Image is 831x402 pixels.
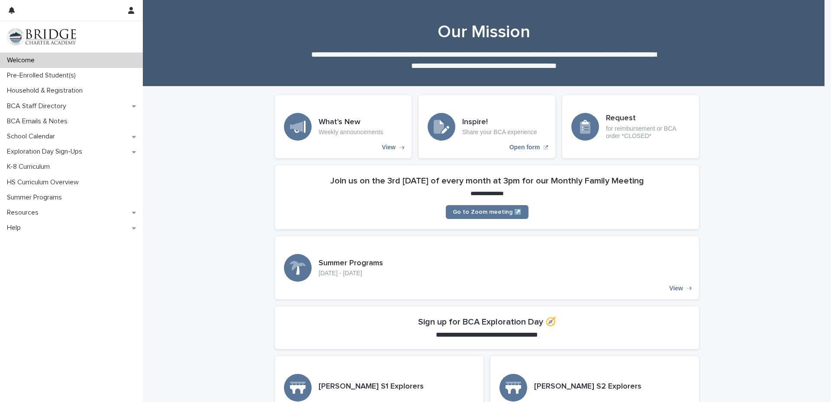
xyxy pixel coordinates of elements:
[3,56,42,64] p: Welcome
[319,270,383,277] p: [DATE] - [DATE]
[382,144,396,151] p: View
[272,22,696,42] h1: Our Mission
[606,114,690,123] h3: Request
[275,236,699,299] a: View
[3,163,57,171] p: K-8 Curriculum
[3,224,28,232] p: Help
[3,193,69,202] p: Summer Programs
[3,148,89,156] p: Exploration Day Sign-Ups
[3,71,83,80] p: Pre-Enrolled Student(s)
[319,129,383,136] p: Weekly announcements
[446,205,528,219] a: Go to Zoom meeting ↗️
[606,125,690,140] p: for reimbursement or BCA order *CLOSED*
[319,259,383,268] h3: Summer Programs
[3,178,86,187] p: HS Curriculum Overview
[319,382,424,392] h3: [PERSON_NAME] S1 Explorers
[418,317,556,327] h2: Sign up for BCA Exploration Day 🧭
[453,209,522,215] span: Go to Zoom meeting ↗️
[419,95,555,158] a: Open form
[3,87,90,95] p: Household & Registration
[3,102,73,110] p: BCA Staff Directory
[509,144,540,151] p: Open form
[669,285,683,292] p: View
[534,382,641,392] h3: [PERSON_NAME] S2 Explorers
[3,132,62,141] p: School Calendar
[3,117,74,125] p: BCA Emails & Notes
[462,129,537,136] p: Share your BCA experience
[7,28,76,45] img: V1C1m3IdTEidaUdm9Hs0
[3,209,45,217] p: Resources
[462,118,537,127] h3: Inspire!
[275,95,412,158] a: View
[319,118,383,127] h3: What's New
[330,176,644,186] h2: Join us on the 3rd [DATE] of every month at 3pm for our Monthly Family Meeting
